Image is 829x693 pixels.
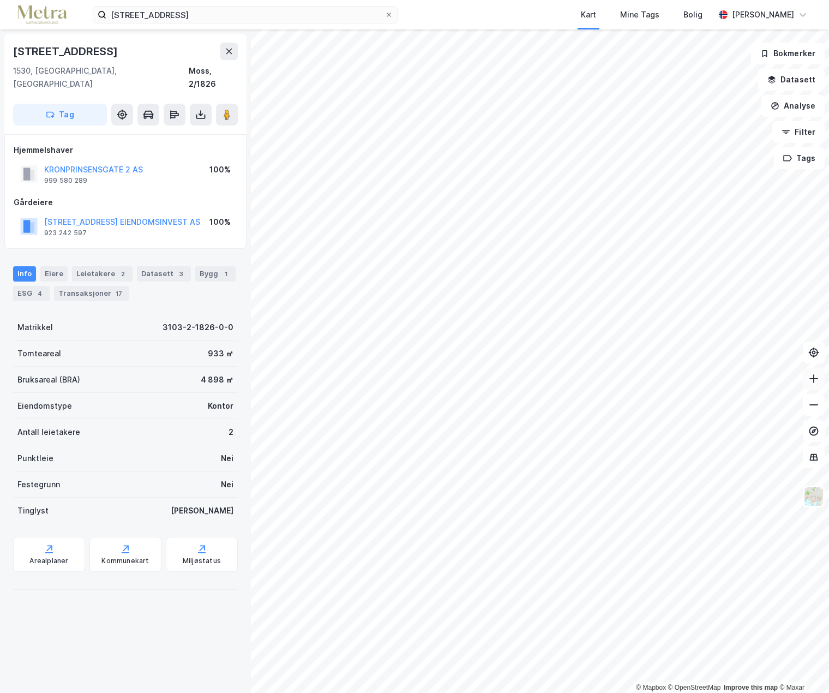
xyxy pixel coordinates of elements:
[101,557,149,565] div: Kommunekart
[189,64,238,91] div: Moss, 2/1826
[13,266,36,282] div: Info
[113,288,124,299] div: 17
[44,229,87,237] div: 923 242 597
[774,641,829,693] iframe: Chat Widget
[209,216,231,229] div: 100%
[40,266,68,282] div: Eiere
[17,504,49,517] div: Tinglyst
[17,321,53,334] div: Matrikkel
[751,43,825,64] button: Bokmerker
[163,321,233,334] div: 3103-2-1826-0-0
[668,684,721,691] a: OpenStreetMap
[724,684,778,691] a: Improve this map
[732,8,794,21] div: [PERSON_NAME]
[208,399,233,413] div: Kontor
[44,176,87,185] div: 999 580 289
[221,452,233,465] div: Nei
[636,684,666,691] a: Mapbox
[137,266,191,282] div: Datasett
[176,268,187,279] div: 3
[29,557,68,565] div: Arealplaner
[13,104,107,126] button: Tag
[774,147,825,169] button: Tags
[17,426,80,439] div: Antall leietakere
[195,266,236,282] div: Bygg
[17,347,61,360] div: Tomteareal
[17,478,60,491] div: Festegrunn
[683,8,702,21] div: Bolig
[13,43,120,60] div: [STREET_ADDRESS]
[220,268,231,279] div: 1
[171,504,233,517] div: [PERSON_NAME]
[803,486,824,507] img: Z
[581,8,596,21] div: Kart
[17,399,72,413] div: Eiendomstype
[13,64,189,91] div: 1530, [GEOGRAPHIC_DATA], [GEOGRAPHIC_DATA]
[72,266,133,282] div: Leietakere
[17,373,80,386] div: Bruksareal (BRA)
[774,641,829,693] div: Kontrollprogram for chat
[209,163,231,176] div: 100%
[221,478,233,491] div: Nei
[14,196,237,209] div: Gårdeiere
[117,268,128,279] div: 2
[201,373,233,386] div: 4 898 ㎡
[761,95,825,117] button: Analyse
[34,288,45,299] div: 4
[758,69,825,91] button: Datasett
[13,286,50,301] div: ESG
[229,426,233,439] div: 2
[17,5,67,25] img: metra-logo.256734c3b2bbffee19d4.png
[183,557,221,565] div: Miljøstatus
[620,8,659,21] div: Mine Tags
[106,7,385,23] input: Søk på adresse, matrikkel, gårdeiere, leietakere eller personer
[54,286,129,301] div: Transaksjoner
[17,452,53,465] div: Punktleie
[14,144,237,157] div: Hjemmelshaver
[208,347,233,360] div: 933 ㎡
[772,121,825,143] button: Filter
